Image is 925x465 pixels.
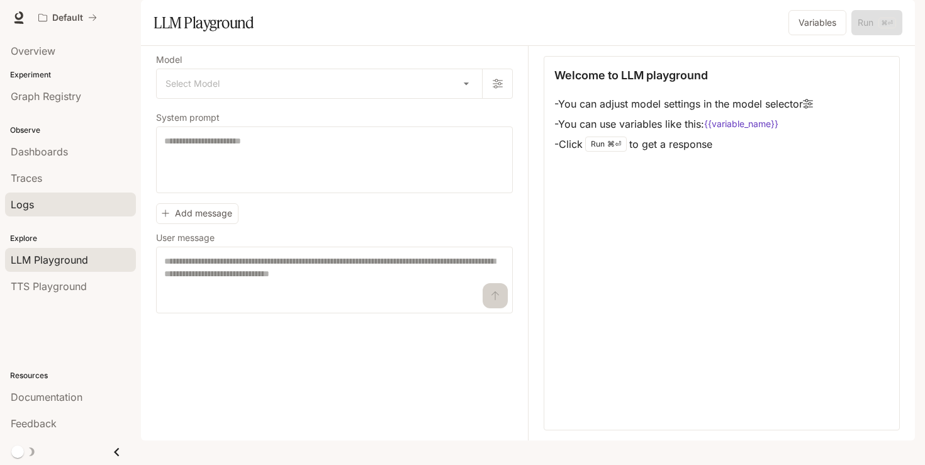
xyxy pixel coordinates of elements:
[154,10,254,35] h1: LLM Playground
[156,113,220,122] p: System prompt
[554,67,708,84] p: Welcome to LLM playground
[788,10,846,35] button: Variables
[157,69,482,98] div: Select Model
[156,55,182,64] p: Model
[156,203,238,224] button: Add message
[607,140,621,148] p: ⌘⏎
[165,77,220,90] span: Select Model
[704,118,778,130] code: {{variable_name}}
[156,233,215,242] p: User message
[52,13,83,23] p: Default
[554,114,813,134] li: - You can use variables like this:
[585,137,627,152] div: Run
[554,134,813,154] li: - Click to get a response
[33,5,103,30] button: All workspaces
[554,94,813,114] li: - You can adjust model settings in the model selector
